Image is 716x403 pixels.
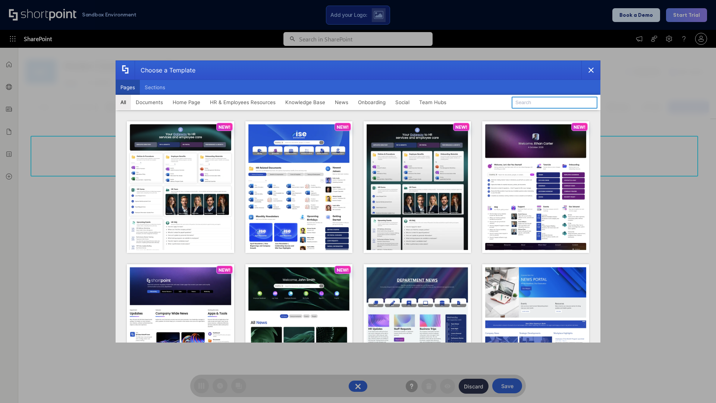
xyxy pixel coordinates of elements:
button: HR & Employees Resources [205,95,280,110]
button: Pages [116,80,140,95]
input: Search [512,97,597,109]
p: NEW! [337,124,349,130]
div: Choose a Template [135,61,195,79]
iframe: Chat Widget [679,367,716,403]
button: Social [390,95,414,110]
button: Knowledge Base [280,95,330,110]
button: Team Hubs [414,95,451,110]
p: NEW! [455,124,467,130]
button: Sections [140,80,170,95]
p: NEW! [337,267,349,273]
button: All [116,95,131,110]
p: NEW! [219,124,230,130]
button: Documents [131,95,168,110]
button: Home Page [168,95,205,110]
div: template selector [116,60,600,343]
p: NEW! [574,124,585,130]
p: NEW! [219,267,230,273]
button: News [330,95,353,110]
button: Onboarding [353,95,390,110]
